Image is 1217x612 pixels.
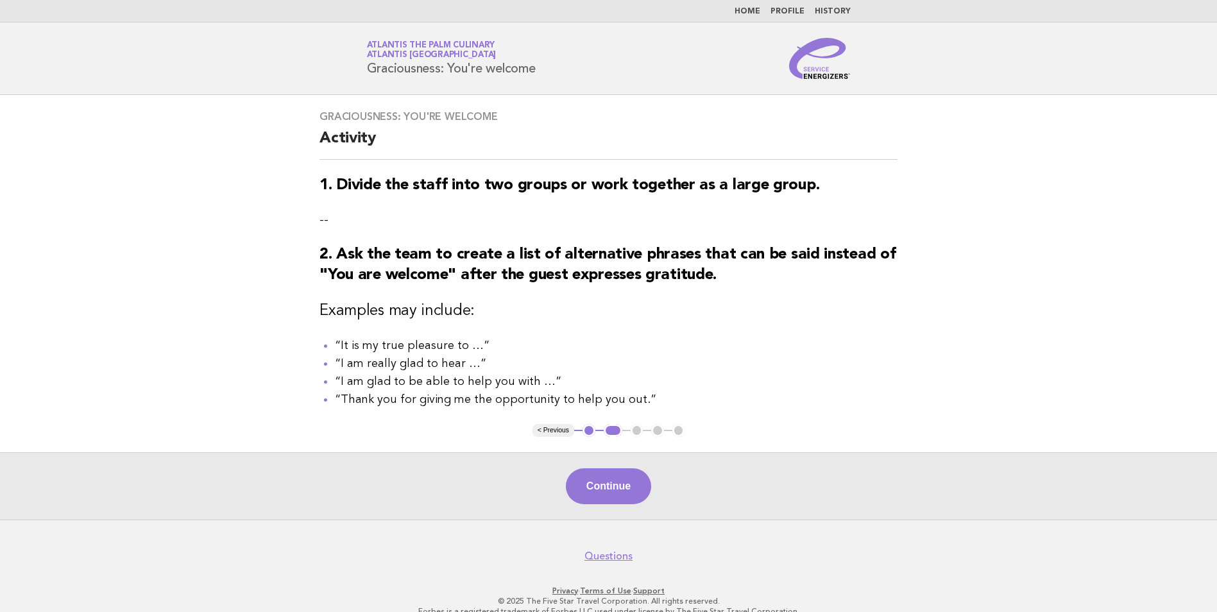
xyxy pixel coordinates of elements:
li: “I am really glad to hear …” [335,355,898,373]
h3: Examples may include: [319,301,898,321]
li: “It is my true pleasure to …” [335,337,898,355]
a: Support [633,586,665,595]
button: 1 [583,424,595,437]
strong: 1. Divide the staff into two groups or work together as a large group. [319,178,819,193]
h1: Graciousness: You're welcome [367,42,536,75]
a: Profile [770,8,804,15]
img: Service Energizers [789,38,851,79]
span: Atlantis [GEOGRAPHIC_DATA] [367,51,497,60]
h2: Activity [319,128,898,160]
a: History [815,8,851,15]
a: Terms of Use [580,586,631,595]
strong: 2. Ask the team to create a list of alternative phrases that can be said instead of "You are welc... [319,247,896,283]
a: Questions [584,550,633,563]
button: Continue [566,468,651,504]
button: < Previous [532,424,574,437]
li: “I am glad to be able to help you with …” [335,373,898,391]
button: 2 [604,424,622,437]
h3: Graciousness: You're welcome [319,110,898,123]
a: Home [735,8,760,15]
a: Atlantis The Palm CulinaryAtlantis [GEOGRAPHIC_DATA] [367,41,497,59]
p: -- [319,211,898,229]
a: Privacy [552,586,578,595]
li: “Thank you for giving me the opportunity to help you out.” [335,391,898,409]
p: © 2025 The Five Star Travel Corporation. All rights reserved. [216,596,1001,606]
p: · · [216,586,1001,596]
